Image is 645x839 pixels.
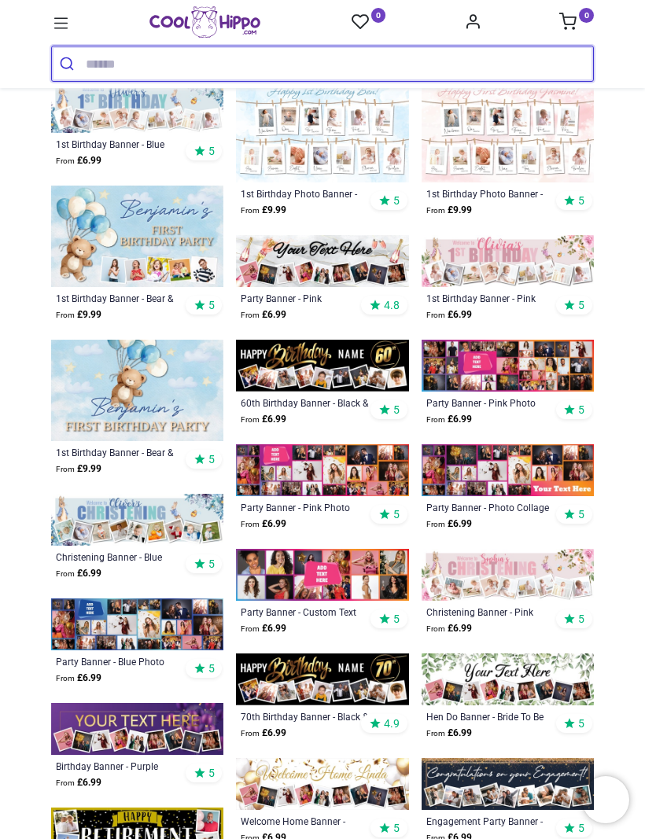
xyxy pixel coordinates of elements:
[426,415,445,424] span: From
[384,298,400,312] span: 4.8
[51,81,223,133] img: Personalised Happy 1st Birthday Banner - Blue Rabbit - Custom Name & 9 Photo Upload
[426,206,445,215] span: From
[236,81,408,182] img: Personalised 1st Birthday Photo Banner - Blue - Custom Text
[241,624,260,633] span: From
[578,612,584,626] span: 5
[393,403,400,417] span: 5
[56,760,186,772] div: Birthday Banner - Purple
[241,710,371,723] a: 70th Birthday Banner - Black & Gold
[578,193,584,208] span: 5
[56,292,186,304] a: 1st Birthday Banner - Bear & Blue Balloons
[422,444,594,496] img: Personalised Party Banner - Photo Collage - 23 Photo Upload
[426,815,557,827] a: Engagement Party Banner - Blue & Gold Congratulations
[56,307,101,322] strong: £ 9.99
[371,8,386,23] sup: 0
[56,775,101,790] strong: £ 6.99
[393,193,400,208] span: 5
[236,235,408,287] img: Personalised Party Banner - Pink Champagne - 9 Photo Upload & Custom Text
[208,661,215,675] span: 5
[241,292,371,304] a: Party Banner - Pink Champagne
[426,292,557,304] div: 1st Birthday Banner - Pink Rabbit
[241,415,260,424] span: From
[208,298,215,312] span: 5
[149,6,260,38] a: Logo of Cool Hippo
[51,186,223,287] img: Personalised 1st Birthday Backdrop Banner - Bear & Blue Balloons - Custom Text & 4 Photos
[56,566,101,581] strong: £ 6.99
[422,549,594,601] img: Personalised Christening Banner - Pink Rabbit - Custom Name & 9 Photo Upload
[426,412,472,427] strong: £ 6.99
[236,549,408,601] img: Personalised Party Banner - Custom Text Photo Collage - 12 Photo Upload
[241,815,371,827] a: Welcome Home Banner - White & Gold Balloons
[241,206,260,215] span: From
[422,340,594,392] img: Personalised Party Banner - Pink Photo Collage - Add Text & 30 Photo Upload
[56,655,186,668] a: Party Banner - Blue Photo Collage
[426,187,557,200] a: 1st Birthday Photo Banner - Pink
[56,138,186,150] a: 1st Birthday Banner - Blue Rabbit
[426,520,445,528] span: From
[578,298,584,312] span: 5
[241,412,286,427] strong: £ 6.99
[236,653,408,705] img: Personalised Happy 70th Birthday Banner - Black & Gold - Custom Name & 9 Photo Upload
[56,446,186,458] div: 1st Birthday Banner - Bear & Blue Balloons
[241,187,371,200] a: 1st Birthday Photo Banner - Blue
[56,569,75,578] span: From
[426,396,557,409] a: Party Banner - Pink Photo Collage
[241,517,286,532] strong: £ 6.99
[393,821,400,835] span: 5
[426,605,557,618] a: Christening Banner - Pink Rabbit
[559,17,594,30] a: 0
[52,46,86,81] button: Submit
[51,598,223,650] img: Personalised Party Banner - Blue Photo Collage - Custom Text & 25 Photo upload
[426,624,445,633] span: From
[51,494,223,546] img: Personalised Christening Banner - Blue Rabbit Welcome - Custom Name & 9 Photo Upload
[426,307,472,322] strong: £ 6.99
[579,8,594,23] sup: 0
[241,605,371,618] a: Party Banner - Custom Text Photo Collage
[208,766,215,780] span: 5
[241,520,260,528] span: From
[426,726,472,741] strong: £ 6.99
[422,653,594,705] img: Personalised Hen Do Banner - Bride To Be - 9 Photo Upload
[422,758,594,810] img: Personalised Engagement Party Banner - Blue & Gold Congratulations - 9 Photo Upload
[241,203,286,218] strong: £ 9.99
[393,507,400,521] span: 5
[241,396,371,409] div: 60th Birthday Banner - Black & Gold
[578,403,584,417] span: 5
[149,6,260,38] img: Cool Hippo
[51,703,223,755] img: Personalised Happy Birthday Banner - Purple - 9 Photo Upload
[51,340,223,441] img: Personalised 1st Birthday Backdrop Banner - Bear & Blue Balloons - Add Text
[426,710,557,723] a: Hen Do Banner - Bride To Be
[56,550,186,563] a: Christening Banner - Blue Rabbit Welcome
[236,444,408,496] img: Personalised Party Banner - Pink Photo Collage - Custom Text & 25 Photo Upload
[426,501,557,513] a: Party Banner - Photo Collage
[236,758,408,810] img: Personalised Welcome Home Banner - White & Gold Balloons - Custom Name & 9 Photo Upload
[426,517,472,532] strong: £ 6.99
[578,821,584,835] span: 5
[56,465,75,473] span: From
[241,729,260,738] span: From
[578,507,584,521] span: 5
[241,501,371,513] a: Party Banner - Pink Photo Collage
[208,452,215,466] span: 5
[241,726,286,741] strong: £ 6.99
[426,311,445,319] span: From
[241,307,286,322] strong: £ 6.99
[464,17,481,30] a: Account Info
[56,778,75,787] span: From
